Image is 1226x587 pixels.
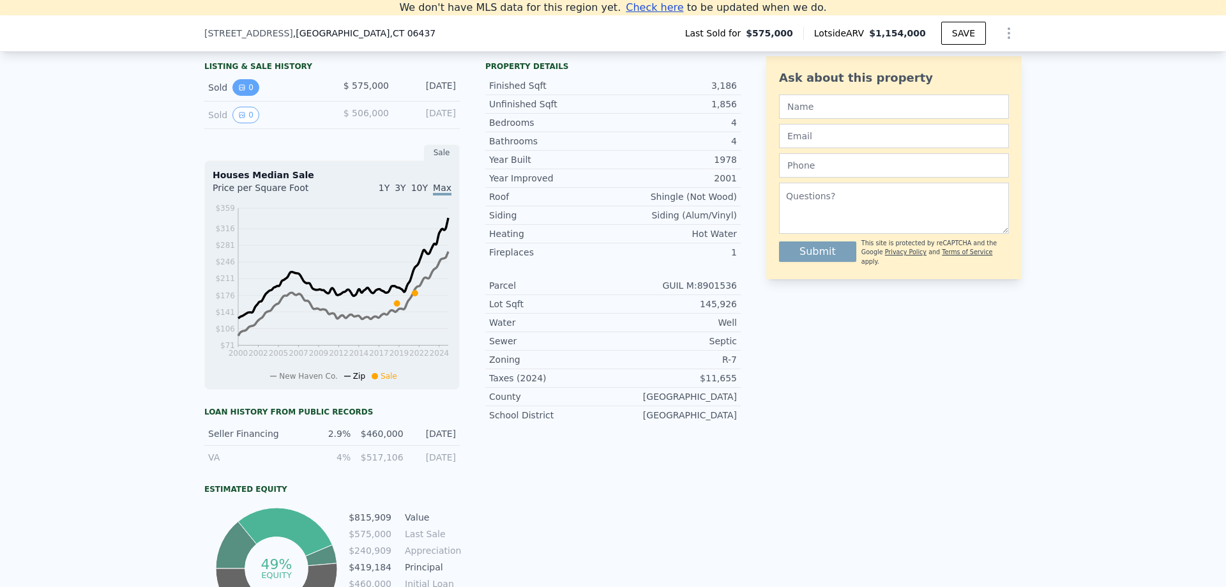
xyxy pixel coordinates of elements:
[208,451,298,464] div: VA
[613,298,737,310] div: 145,926
[613,153,737,166] div: 1978
[613,172,737,185] div: 2001
[626,1,683,13] span: Check here
[358,427,403,440] div: $460,000
[208,79,322,96] div: Sold
[289,349,308,358] tspan: 2007
[613,409,737,422] div: [GEOGRAPHIC_DATA]
[613,335,737,347] div: Septic
[613,246,737,259] div: 1
[430,349,450,358] tspan: 2024
[941,22,986,45] button: SAVE
[489,172,613,185] div: Year Improved
[489,335,613,347] div: Sewer
[269,349,289,358] tspan: 2005
[215,224,235,233] tspan: $316
[489,353,613,366] div: Zoning
[349,349,369,358] tspan: 2014
[293,27,435,40] span: , [GEOGRAPHIC_DATA]
[613,353,737,366] div: R-7
[779,95,1009,119] input: Name
[885,248,927,255] a: Privacy Policy
[613,209,737,222] div: Siding (Alum/Vinyl)
[779,69,1009,87] div: Ask about this property
[204,61,460,74] div: LISTING & SALE HISTORY
[489,190,613,203] div: Roof
[215,241,235,250] tspan: $281
[613,98,737,111] div: 1,856
[402,560,460,574] td: Principal
[779,241,856,262] button: Submit
[996,20,1022,46] button: Show Options
[369,349,389,358] tspan: 2017
[489,98,613,111] div: Unfinished Sqft
[489,390,613,403] div: County
[433,183,451,195] span: Max
[685,27,746,40] span: Last Sold for
[204,484,460,494] div: Estimated Equity
[411,183,428,193] span: 10Y
[489,116,613,129] div: Bedrooms
[779,153,1009,178] input: Phone
[204,407,460,417] div: Loan history from public records
[861,239,1009,266] div: This site is protected by reCAPTCHA and the Google and apply.
[344,80,389,91] span: $ 575,000
[306,451,351,464] div: 4%
[348,510,392,524] td: $815,909
[215,257,235,266] tspan: $246
[399,79,456,96] div: [DATE]
[402,510,460,524] td: Value
[613,190,737,203] div: Shingle (Not Wood)
[329,349,349,358] tspan: 2012
[489,372,613,385] div: Taxes (2024)
[390,28,435,38] span: , CT 06437
[215,308,235,317] tspan: $141
[411,451,456,464] div: [DATE]
[213,181,332,202] div: Price per Square Foot
[208,107,322,123] div: Sold
[395,183,405,193] span: 3Y
[399,107,456,123] div: [DATE]
[489,227,613,240] div: Heating
[229,349,248,358] tspan: 2000
[261,570,292,579] tspan: equity
[613,116,737,129] div: 4
[402,544,460,558] td: Appreciation
[402,527,460,541] td: Last Sale
[942,248,992,255] a: Terms of Service
[613,227,737,240] div: Hot Water
[489,246,613,259] div: Fireplaces
[208,427,298,440] div: Seller Financing
[746,27,793,40] span: $575,000
[869,28,926,38] span: $1,154,000
[489,409,613,422] div: School District
[232,79,259,96] button: View historical data
[306,427,351,440] div: 2.9%
[279,372,338,381] span: New Haven Co.
[411,427,456,440] div: [DATE]
[613,316,737,329] div: Well
[215,204,235,213] tspan: $359
[309,349,329,358] tspan: 2009
[613,135,737,148] div: 4
[613,79,737,92] div: 3,186
[261,556,292,572] tspan: 49%
[215,291,235,300] tspan: $176
[204,27,293,40] span: [STREET_ADDRESS]
[489,316,613,329] div: Water
[489,79,613,92] div: Finished Sqft
[215,274,235,283] tspan: $211
[248,349,268,358] tspan: 2002
[348,527,392,541] td: $575,000
[348,560,392,574] td: $419,184
[489,279,613,292] div: Parcel
[232,107,259,123] button: View historical data
[344,108,389,118] span: $ 506,000
[779,124,1009,148] input: Email
[613,372,737,385] div: $11,655
[613,390,737,403] div: [GEOGRAPHIC_DATA]
[485,61,741,72] div: Property details
[348,544,392,558] td: $240,909
[381,372,397,381] span: Sale
[213,169,451,181] div: Houses Median Sale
